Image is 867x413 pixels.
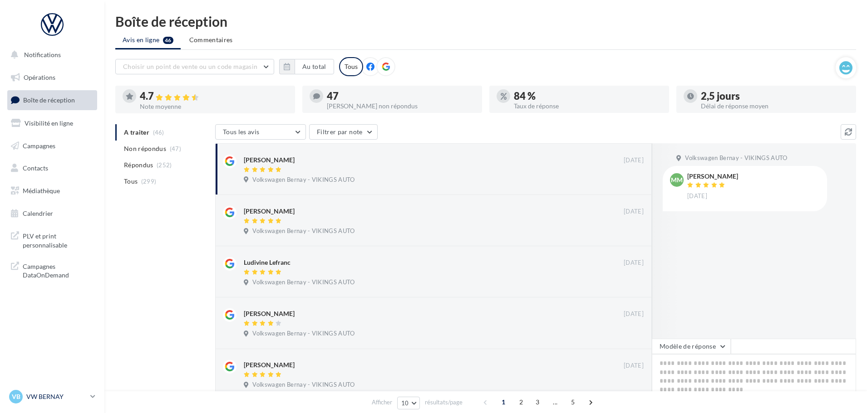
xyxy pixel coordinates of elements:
span: Volkswagen Bernay - VIKINGS AUTO [252,227,355,235]
span: Tous les avis [223,128,260,136]
a: Boîte de réception [5,90,99,110]
div: [PERSON_NAME] [244,360,295,369]
div: Boîte de réception [115,15,856,28]
div: [PERSON_NAME] [687,173,738,180]
p: VW BERNAY [26,392,87,401]
span: [DATE] [624,156,644,165]
button: 10 [397,397,420,409]
div: Tous [339,57,363,76]
div: [PERSON_NAME] non répondus [327,103,475,109]
span: [DATE] [624,310,644,318]
div: Note moyenne [140,103,288,110]
span: [DATE] [624,259,644,267]
div: 2,5 jours [701,91,849,101]
div: Ludivine Lefranc [244,258,291,267]
button: Filtrer par note [309,124,378,140]
div: Taux de réponse [514,103,662,109]
a: Calendrier [5,204,99,223]
span: Campagnes [23,141,55,149]
button: Au total [295,59,334,74]
span: Choisir un point de vente ou un code magasin [123,63,257,70]
div: 4.7 [140,91,288,102]
span: 10 [401,399,409,407]
span: 2 [514,395,528,409]
button: Tous les avis [215,124,306,140]
div: [PERSON_NAME] [244,207,295,216]
span: Répondus [124,160,153,170]
div: 84 % [514,91,662,101]
span: 3 [530,395,545,409]
button: Au total [279,59,334,74]
span: [DATE] [687,192,707,200]
span: Commentaires [189,36,233,44]
span: ... [548,395,562,409]
span: Non répondus [124,144,166,153]
span: Contacts [23,164,48,172]
span: MM [671,175,683,185]
a: Campagnes DataOnDemand [5,257,99,283]
span: Boîte de réception [23,96,75,104]
div: 47 [327,91,475,101]
span: 5 [566,395,580,409]
span: Volkswagen Bernay - VIKINGS AUTO [252,381,355,389]
a: PLV et print personnalisable [5,226,99,253]
a: Campagnes [5,136,99,155]
button: Choisir un point de vente ou un code magasin [115,59,274,74]
span: résultats/page [425,398,463,407]
span: Tous [124,177,138,186]
span: Médiathèque [23,187,60,194]
div: Délai de réponse moyen [701,103,849,109]
a: Contacts [5,159,99,178]
span: Visibilité en ligne [25,119,73,127]
span: PLV et print personnalisable [23,230,94,249]
span: Volkswagen Bernay - VIKINGS AUTO [252,278,355,287]
span: Afficher [372,398,392,407]
span: Volkswagen Bernay - VIKINGS AUTO [685,154,787,162]
span: (47) [170,145,181,152]
button: Notifications [5,45,95,64]
span: Calendrier [23,209,53,217]
span: 1 [496,395,511,409]
a: Médiathèque [5,181,99,200]
a: Visibilité en ligne [5,114,99,133]
span: Campagnes DataOnDemand [23,260,94,280]
span: Opérations [24,73,55,81]
span: [DATE] [624,208,644,216]
span: [DATE] [624,362,644,370]
button: Modèle de réponse [652,339,731,354]
div: [PERSON_NAME] [244,309,295,318]
span: (252) [157,161,172,169]
span: Notifications [24,51,61,58]
a: VB VW BERNAY [7,388,97,405]
div: [PERSON_NAME] [244,155,295,165]
a: Opérations [5,68,99,87]
span: Volkswagen Bernay - VIKINGS AUTO [252,330,355,338]
span: (299) [141,178,157,185]
span: VB [12,392,20,401]
span: Volkswagen Bernay - VIKINGS AUTO [252,176,355,184]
